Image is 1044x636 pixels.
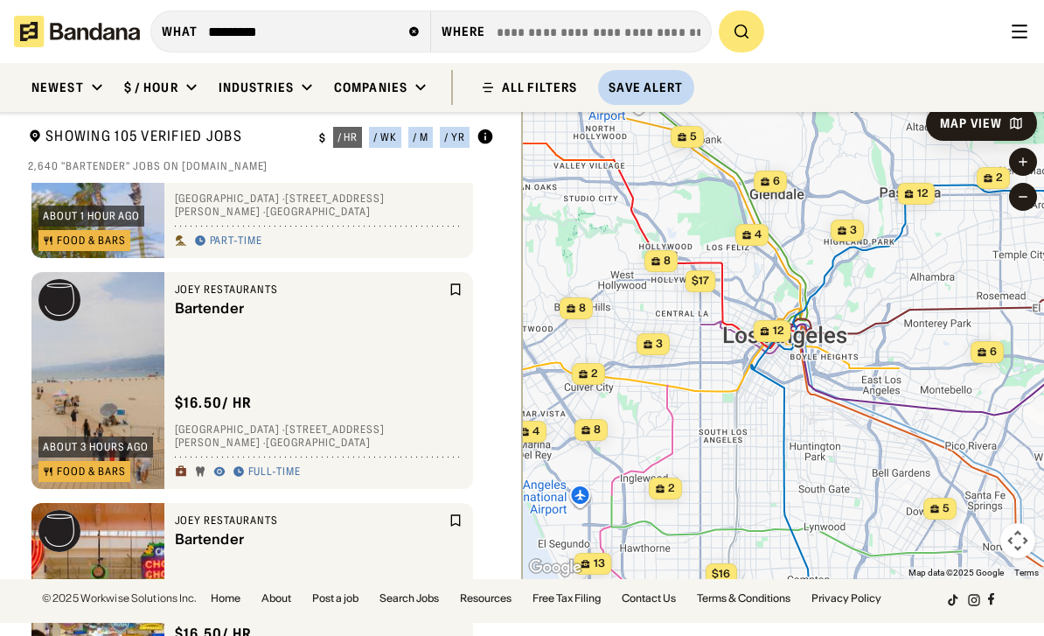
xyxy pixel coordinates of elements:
div: $ / hour [124,80,178,95]
div: Bartender [175,531,446,548]
div: JOEY Restaurants [175,283,446,297]
span: $17 [691,274,708,287]
a: Privacy Policy [811,593,881,604]
div: Companies [334,80,407,95]
span: 3 [656,337,663,352]
div: Part-time [210,234,263,248]
div: / yr [444,132,465,143]
span: 5 [943,501,950,516]
div: JOEY Restaurants [175,514,446,528]
span: 12 [772,324,783,339]
span: 12 [916,186,928,201]
span: 4 [755,227,762,242]
div: what [162,24,198,39]
div: 2,640 "Bartender" jobs on [DOMAIN_NAME] [28,159,494,173]
a: Terms (opens in new tab) [1014,568,1039,577]
div: ALL FILTERS [502,81,577,94]
div: / hr [338,132,358,143]
div: Bartender [175,300,446,317]
span: $16 [712,567,730,580]
div: [GEOGRAPHIC_DATA] · [STREET_ADDRESS][PERSON_NAME] · [GEOGRAPHIC_DATA] [175,192,463,219]
a: Free Tax Filing [532,593,601,604]
div: about 3 hours ago [43,442,149,452]
a: Post a job [312,593,358,604]
img: JOEY Restaurants logo [38,279,80,321]
div: [GEOGRAPHIC_DATA] · [STREET_ADDRESS][PERSON_NAME] · [GEOGRAPHIC_DATA] [175,423,463,450]
span: 13 [593,556,604,571]
a: Open this area in Google Maps (opens a new window) [526,556,584,579]
div: $ 16.50 / hr [175,394,253,412]
img: Bandana logotype [14,16,140,47]
span: 5 [690,129,697,144]
div: / wk [373,132,397,143]
div: grid [28,183,494,636]
span: 4 [532,424,539,439]
span: 2 [591,367,598,381]
span: 8 [579,301,586,316]
div: Full-time [248,465,302,479]
div: / m [413,132,428,143]
span: 6 [990,345,997,360]
div: Showing 105 Verified Jobs [28,127,305,149]
img: JOEY Restaurants logo [38,510,80,552]
div: Industries [219,80,294,95]
div: Save Alert [609,80,683,95]
span: 2 [996,171,1003,185]
a: Contact Us [622,593,676,604]
span: 3 [850,223,857,238]
img: Google [526,556,584,579]
div: © 2025 Workwise Solutions Inc. [42,593,197,604]
span: 8 [594,423,601,437]
div: Food & Bars [57,466,126,477]
a: Terms & Conditions [697,593,790,604]
a: Home [211,593,240,604]
div: $ [319,131,326,145]
span: 8 [664,254,671,269]
div: Where [442,24,486,39]
span: 6 [773,174,780,189]
div: about 1 hour ago [43,211,140,221]
div: Map View [940,117,1002,129]
div: Food & Bars [57,235,126,246]
span: 2 [668,481,675,496]
button: Map camera controls [1000,523,1035,558]
a: About [261,593,291,604]
span: Map data ©2025 Google [908,568,1004,577]
a: Search Jobs [379,593,439,604]
div: Newest [31,80,84,95]
a: Resources [460,593,512,604]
